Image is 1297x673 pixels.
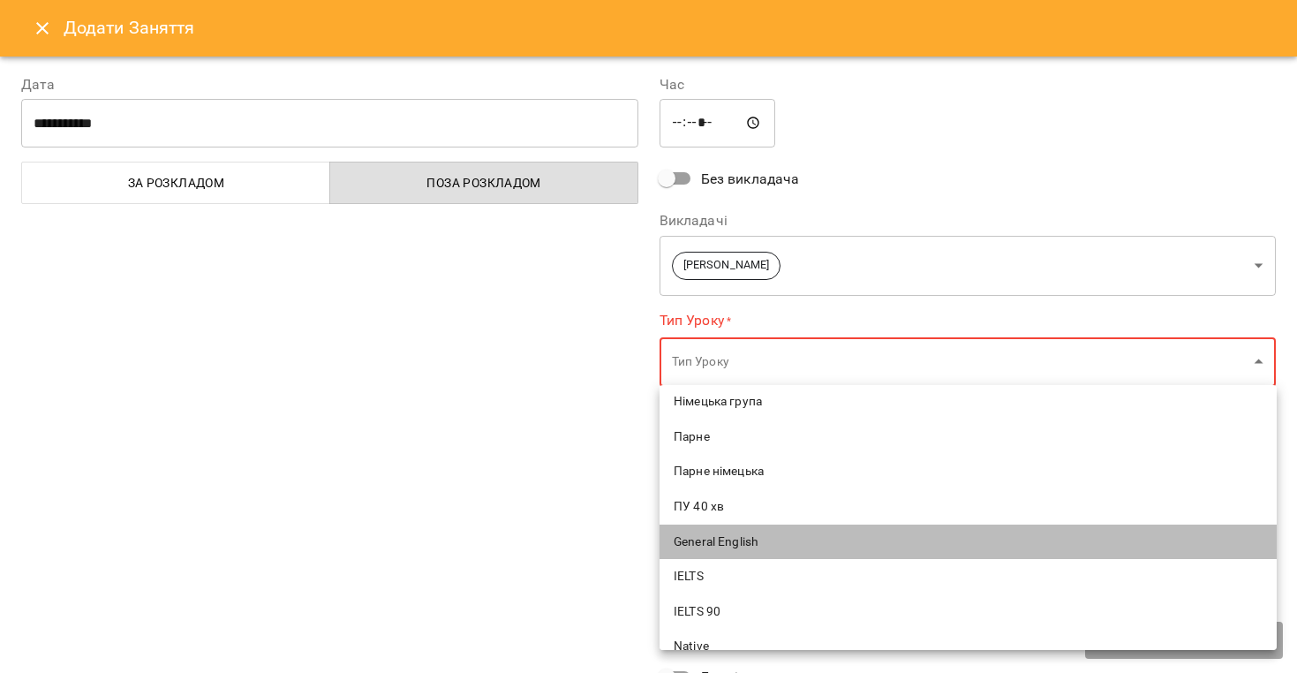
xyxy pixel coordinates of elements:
span: General English [674,533,1263,551]
span: Німецька група [674,393,1263,411]
span: Парне [674,428,1263,446]
span: IELTS [674,568,1263,586]
span: ПУ 40 хв [674,498,1263,516]
span: IELTS 90 [674,603,1263,621]
span: Native [674,638,1263,655]
span: Парне німецька [674,463,1263,480]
